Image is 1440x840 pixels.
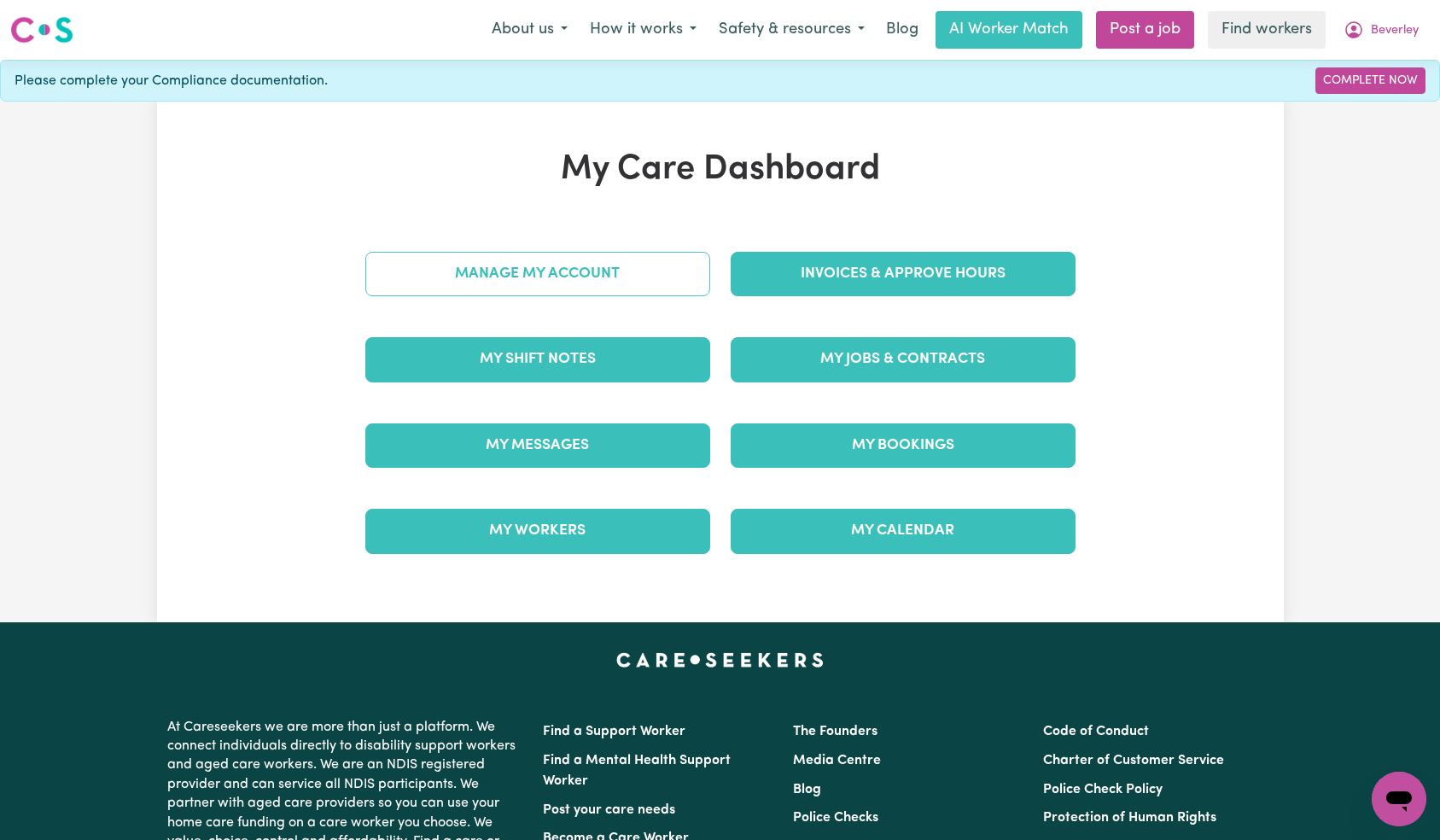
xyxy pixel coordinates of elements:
[1043,783,1163,796] a: Police Check Policy
[876,11,929,49] a: Blog
[793,783,821,796] a: Blog
[543,803,675,817] a: Post your care needs
[1043,725,1149,738] a: Code of Conduct
[731,509,1076,553] a: My Calendar
[793,754,881,767] a: Media Centre
[708,12,876,48] button: Safety & resources
[365,423,710,468] a: My Messages
[365,252,710,296] a: Manage My Account
[793,811,878,825] a: Police Checks
[355,149,1086,190] h1: My Care Dashboard
[1043,754,1224,767] a: Charter of Customer Service
[543,725,685,738] a: Find a Support Worker
[731,423,1076,468] a: My Bookings
[1315,67,1425,94] a: Complete Now
[1332,12,1430,48] button: My Account
[1371,21,1419,40] span: Beverley
[579,12,708,48] button: How it works
[10,15,73,45] img: Careseekers logo
[365,509,710,553] a: My Workers
[936,11,1082,49] a: AI Worker Match
[731,337,1076,382] a: My Jobs & Contracts
[481,12,579,48] button: About us
[10,10,73,50] a: Careseekers logo
[793,725,877,738] a: The Founders
[1043,811,1216,825] a: Protection of Human Rights
[15,71,328,91] span: Please complete your Compliance documentation.
[365,337,710,382] a: My Shift Notes
[731,252,1076,296] a: Invoices & Approve Hours
[616,653,824,667] a: Careseekers home page
[1372,772,1426,826] iframe: Button to launch messaging window
[1096,11,1194,49] a: Post a job
[1208,11,1326,49] a: Find workers
[543,754,731,788] a: Find a Mental Health Support Worker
